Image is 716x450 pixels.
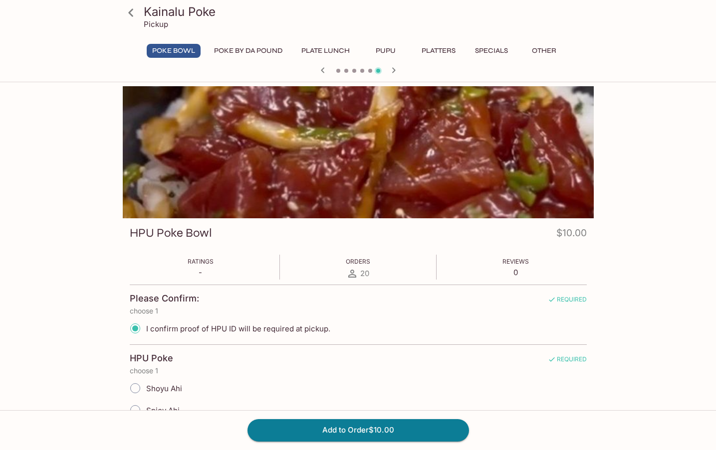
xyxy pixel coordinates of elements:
span: I confirm proof of HPU ID will be required at pickup. [146,324,330,333]
p: choose 1 [130,367,587,375]
p: Pickup [144,19,168,29]
h4: $10.00 [556,225,587,245]
span: Orders [346,258,370,265]
h3: HPU Poke Bowl [130,225,212,241]
button: Poke Bowl [147,44,201,58]
p: - [188,268,214,277]
span: 20 [360,269,369,278]
h4: HPU Poke [130,353,173,364]
h3: Kainalu Poke [144,4,590,19]
span: Reviews [502,258,529,265]
span: REQUIRED [548,296,587,307]
button: Platters [416,44,461,58]
button: Specials [469,44,514,58]
p: 0 [502,268,529,277]
button: Pupu [363,44,408,58]
div: HPU Poke Bowl [123,86,594,218]
span: Ratings [188,258,214,265]
span: Spicy Ahi [146,406,180,415]
span: REQUIRED [548,355,587,367]
h4: Please Confirm: [130,293,199,304]
button: Plate Lunch [296,44,355,58]
button: Add to Order$10.00 [247,419,469,441]
p: choose 1 [130,307,587,315]
button: Poke By Da Pound [209,44,288,58]
button: Other [522,44,567,58]
span: Shoyu Ahi [146,384,182,393]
